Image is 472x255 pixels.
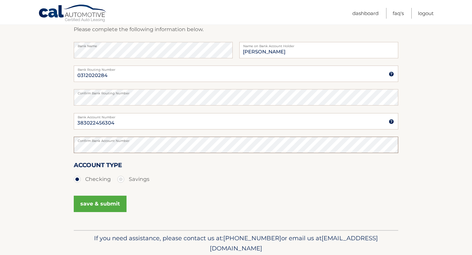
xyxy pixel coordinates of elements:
input: Bank Account Number [74,113,398,129]
label: Confirm Bank Routing Number [74,89,398,94]
a: FAQ's [393,8,404,19]
input: Bank Routing Number [74,66,398,82]
img: tooltip.svg [389,71,394,77]
label: Savings [117,173,149,186]
img: tooltip.svg [389,119,394,124]
p: If you need assistance, please contact us at: or email us at [78,233,394,254]
label: Confirm Bank Account Number [74,137,398,142]
label: Name on Bank Account Holder [239,42,398,47]
label: Account Type [74,160,122,172]
p: Please complete the following information below. [74,25,398,34]
span: [PHONE_NUMBER] [223,234,281,242]
label: Bank Name [74,42,233,47]
button: save & submit [74,196,127,212]
label: Bank Account Number [74,113,398,118]
label: Checking [74,173,111,186]
label: Bank Routing Number [74,66,398,71]
a: Dashboard [352,8,379,19]
a: Logout [418,8,434,19]
a: Cal Automotive [38,4,107,23]
input: Name on Account (Account Holder Name) [239,42,398,58]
